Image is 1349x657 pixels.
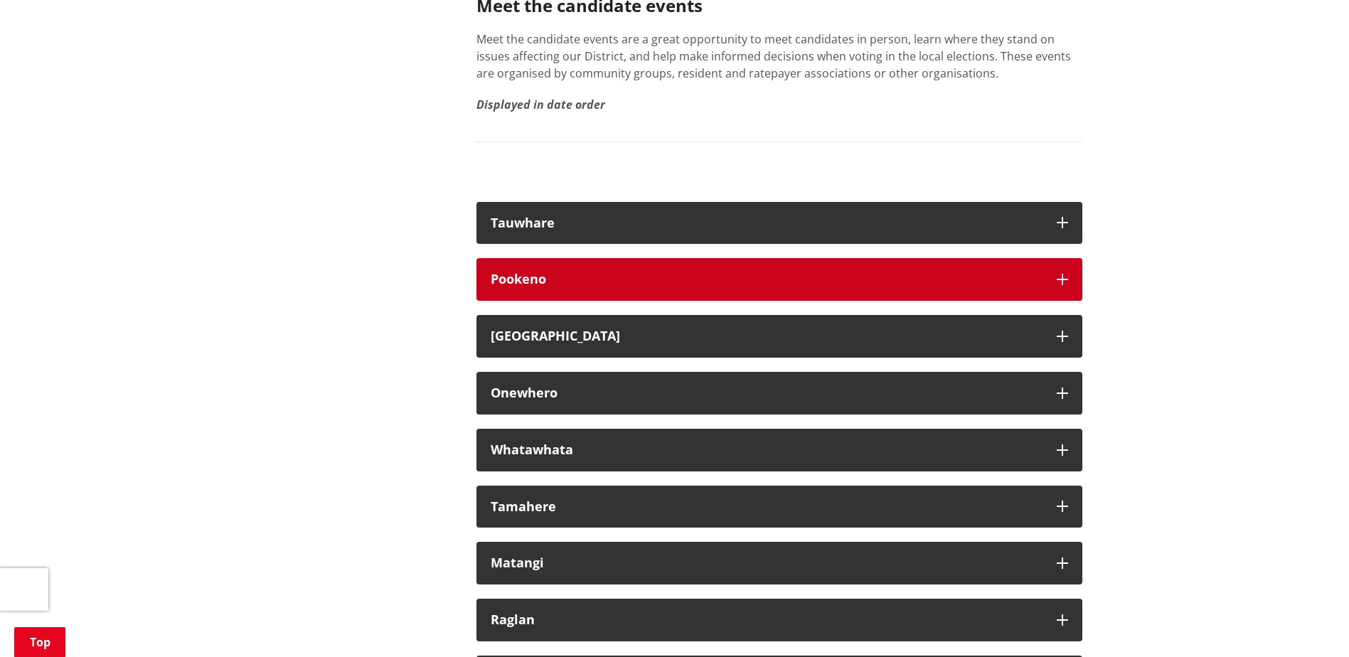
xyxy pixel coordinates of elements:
[476,202,1082,245] button: Tauwhare
[491,329,1043,343] div: [GEOGRAPHIC_DATA]
[476,372,1082,415] button: Onewhero
[476,599,1082,641] button: Raglan
[476,429,1082,471] button: Whatawhata
[476,315,1082,358] button: [GEOGRAPHIC_DATA]
[491,386,1043,400] div: Onewhero
[491,214,555,231] strong: Tauwhare
[491,613,1043,627] div: Raglan
[491,272,1043,287] div: Pookeno
[491,556,1043,570] div: Matangi
[476,542,1082,584] button: Matangi
[476,31,1082,82] p: Meet the candidate events are a great opportunity to meet candidates in person, learn where they ...
[476,258,1082,301] button: Pookeno
[491,500,1043,514] div: Tamahere
[491,443,1043,457] div: Whatawhata
[1284,597,1335,648] iframe: Messenger Launcher
[476,486,1082,528] button: Tamahere
[476,97,605,112] em: Displayed in date order
[14,627,65,657] a: Top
